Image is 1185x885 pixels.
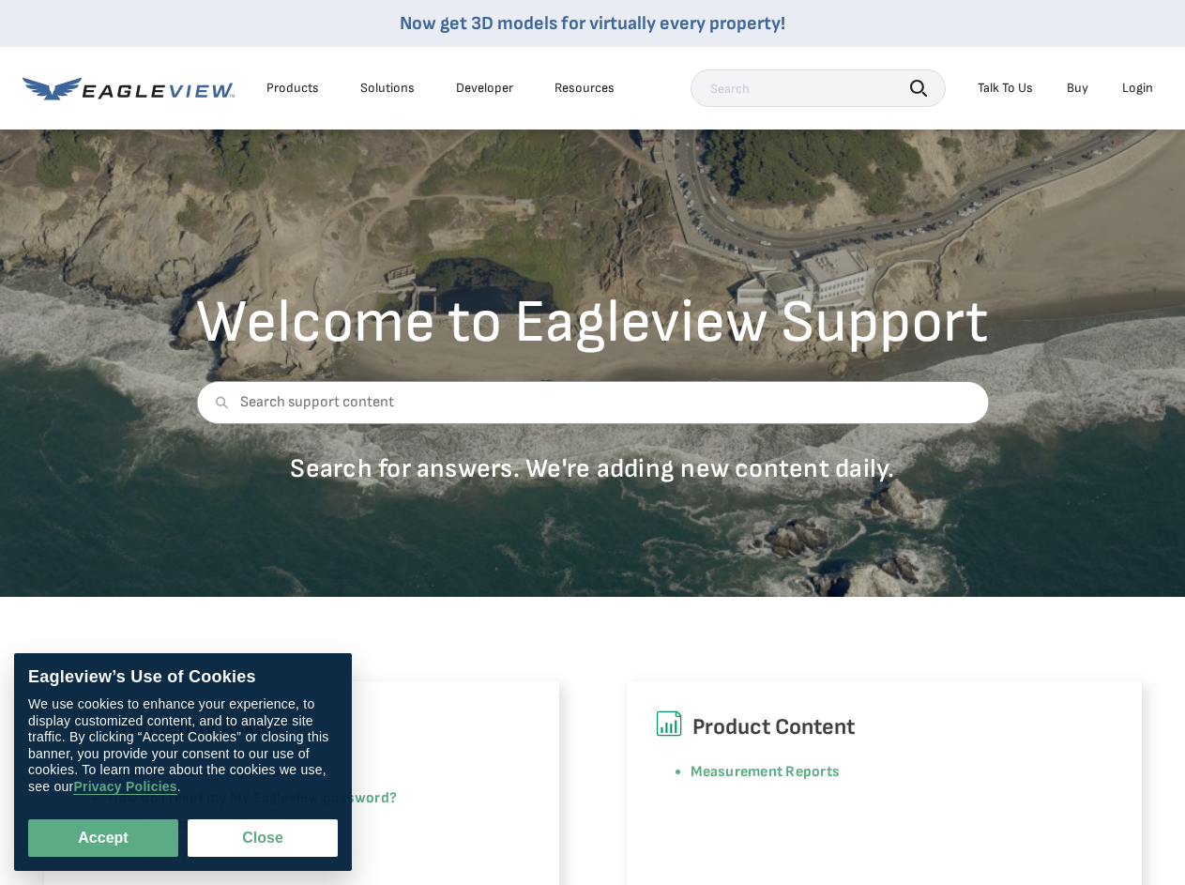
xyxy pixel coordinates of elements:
[1067,80,1088,97] a: Buy
[28,697,338,796] div: We use cookies to enhance your experience, to display customized content, and to analyze site tra...
[360,80,415,97] div: Solutions
[978,80,1033,97] div: Talk To Us
[555,80,615,97] div: Resources
[196,452,989,485] p: Search for answers. We're adding new content daily.
[266,80,319,97] div: Products
[400,12,785,35] a: Now get 3D models for virtually every property!
[196,293,989,353] h2: Welcome to Eagleview Support
[188,819,338,857] button: Close
[73,780,176,796] a: Privacy Policies
[456,80,513,97] a: Developer
[28,819,178,857] button: Accept
[691,763,841,781] a: Measurement Reports
[655,710,1114,745] h6: Product Content
[1122,80,1153,97] div: Login
[28,667,338,688] div: Eagleview’s Use of Cookies
[196,381,989,424] input: Search support content
[691,69,946,107] input: Search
